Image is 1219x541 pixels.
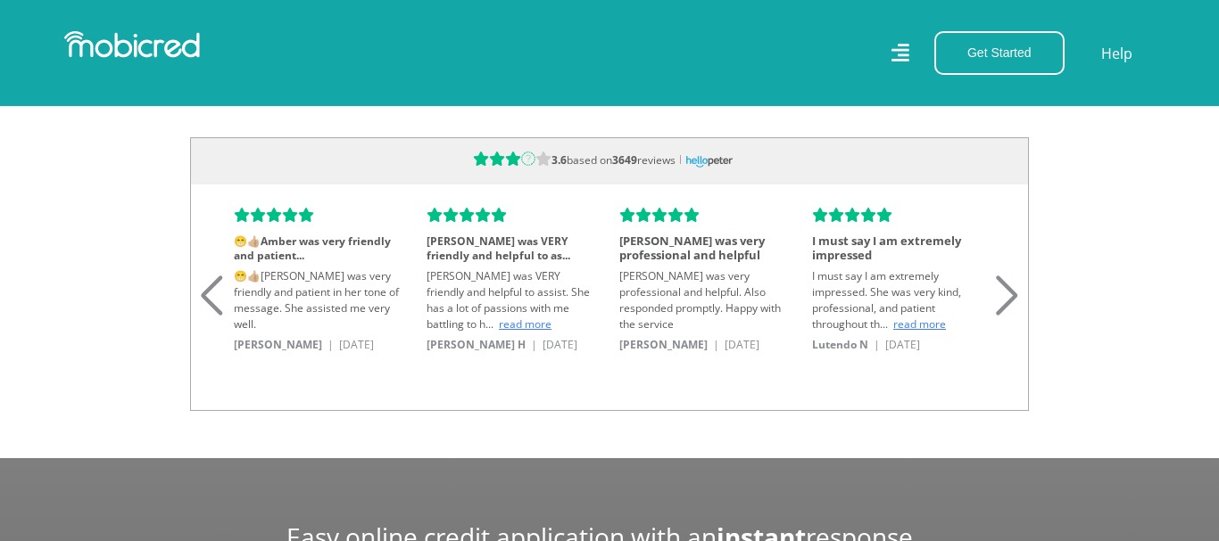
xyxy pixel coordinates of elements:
[562,248,576,263] span: ...
[531,337,583,352] span: | [DATE]
[328,337,379,352] span: | [DATE]
[234,268,401,332] div: 😁👍🏼[PERSON_NAME] was very friendly and patient in her tone of message. She assisted me very well.
[427,234,568,263] span: [PERSON_NAME] was VERY friendly and helpful to as
[1100,42,1133,65] a: Help
[296,248,310,263] span: ...
[427,337,531,352] span: [PERSON_NAME] H
[551,152,567,168] b: 3.6
[880,316,893,332] span: ...
[551,152,681,168] span: based on reviews
[619,234,786,262] h4: [PERSON_NAME] was very professional and helpful
[995,254,1019,293] div: Next slide
[812,268,961,332] span: I must say I am extremely impressed. She was very kind, professional, and patient throughout th
[225,184,418,378] div: 4 / 10
[612,152,637,168] b: 3649
[934,31,1065,75] button: Get Started
[713,337,765,352] span: | [DATE]
[427,268,590,332] span: [PERSON_NAME] was VERY friendly and helpful to assist. She has a lot of passions with me battling...
[874,337,925,352] span: | [DATE]
[234,337,328,352] span: [PERSON_NAME]
[64,31,200,58] img: Mobicred
[619,268,786,332] div: [PERSON_NAME] was very professional and helpful. Also responded promptly. Happy with the service
[418,184,610,378] div: 5 / 10
[485,316,499,332] span: ...
[200,254,224,293] div: Previous slide
[673,151,747,173] img: logo-transparent.svg
[812,337,874,352] span: Lutendo N
[499,316,551,332] span: read more
[812,234,979,262] h4: I must say I am extremely impressed
[234,234,391,263] span: 😁👍🏼Amber was very friendly and patient
[610,184,803,378] div: 6 / 10
[619,337,713,352] span: [PERSON_NAME]
[893,316,946,332] span: read more
[803,184,996,378] div: 7 / 10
